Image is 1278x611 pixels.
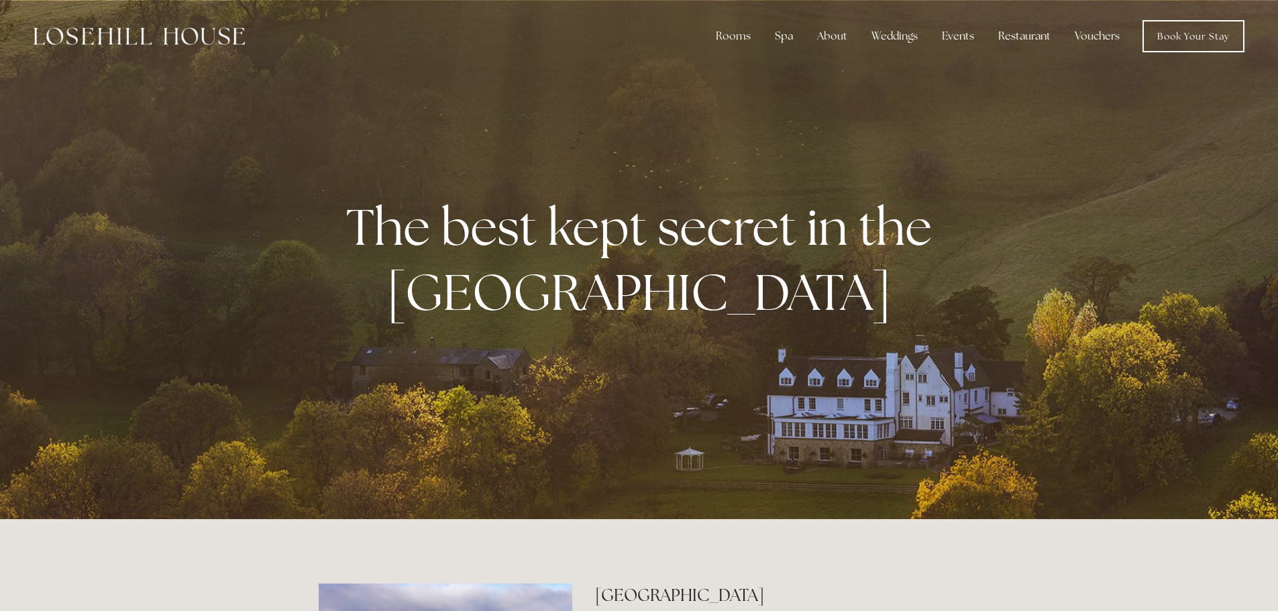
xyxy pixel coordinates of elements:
[988,23,1061,50] div: Restaurant
[861,23,928,50] div: Weddings
[764,23,804,50] div: Spa
[595,584,959,607] h2: [GEOGRAPHIC_DATA]
[1142,20,1244,52] a: Book Your Stay
[931,23,985,50] div: Events
[346,194,943,325] strong: The best kept secret in the [GEOGRAPHIC_DATA]
[34,27,245,45] img: Losehill House
[806,23,858,50] div: About
[705,23,761,50] div: Rooms
[1064,23,1130,50] a: Vouchers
